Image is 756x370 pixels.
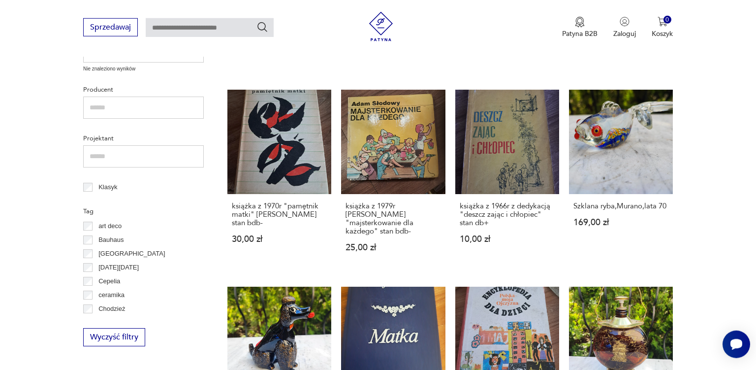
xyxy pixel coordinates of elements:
[366,12,396,41] img: Patyna - sklep z meblami i dekoracjami vintage
[460,202,555,227] h3: książka z 1966r z dedykacją "deszcz zając i chłopiec" stan db+
[98,276,120,287] p: Cepelia
[346,243,441,252] p: 25,00 zł
[98,221,122,232] p: art deco
[98,248,165,259] p: [GEOGRAPHIC_DATA]
[613,17,636,38] button: Zaloguj
[83,65,204,73] p: Nie znaleziono wyników
[83,133,204,144] p: Projektant
[232,235,327,243] p: 30,00 zł
[98,182,117,193] p: Klasyk
[723,331,750,358] iframe: Smartsupp widget button
[83,206,204,217] p: Tag
[620,17,630,27] img: Ikonka użytkownika
[256,21,268,33] button: Szukaj
[98,262,139,273] p: [DATE][DATE]
[98,290,125,301] p: ceramika
[569,90,673,270] a: Szklana ryba,Murano,lata 70Szklana ryba,Murano,lata 70169,00 zł
[98,303,125,314] p: Chodzież
[455,90,559,270] a: książka z 1966r z dedykacją "deszcz zając i chłopiec" stan db+książka z 1966r z dedykacją "deszcz...
[227,90,331,270] a: książka z 1970r "pamętnik matki" Marcjanny Fornalskiej stan bdb-książka z 1970r "pamętnik matki" ...
[346,202,441,235] h3: książka z 1979r [PERSON_NAME] "majsterkowanie dla każdego" stan bdb-
[613,29,636,38] p: Zaloguj
[652,29,673,38] p: Koszyk
[83,18,138,36] button: Sprzedawaj
[83,84,204,95] p: Producent
[83,25,138,32] a: Sprzedawaj
[562,17,598,38] button: Patyna B2B
[573,218,668,227] p: 169,00 zł
[98,317,123,328] p: Ćmielów
[83,328,145,346] button: Wyczyść filtry
[573,202,668,210] h3: Szklana ryba,Murano,lata 70
[562,17,598,38] a: Ikona medaluPatyna B2B
[341,90,445,270] a: książka z 1979r Adama Słodowego "majsterkowanie dla każdego" stan bdb-książka z 1979r [PERSON_NAM...
[460,235,555,243] p: 10,00 zł
[652,17,673,38] button: 0Koszyk
[98,235,124,245] p: Bauhaus
[562,29,598,38] p: Patyna B2B
[232,202,327,227] h3: książka z 1970r "pamętnik matki" [PERSON_NAME] stan bdb-
[658,17,667,27] img: Ikona koszyka
[575,17,585,28] img: Ikona medalu
[663,16,672,24] div: 0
